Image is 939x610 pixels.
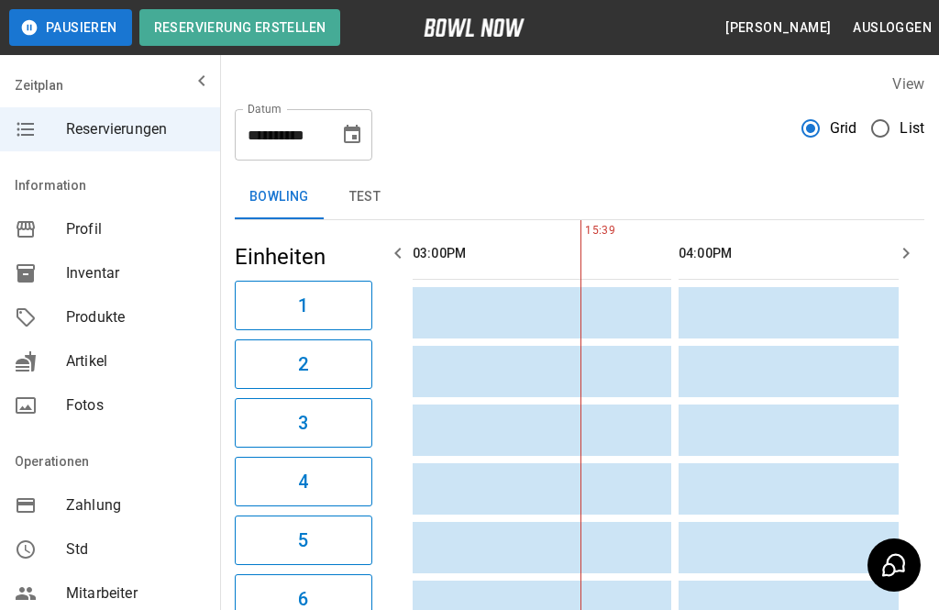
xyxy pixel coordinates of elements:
[235,457,372,506] button: 4
[298,291,308,320] h6: 1
[235,175,924,219] div: inventory tabs
[66,582,205,604] span: Mitarbeiter
[298,526,308,555] h6: 5
[845,11,939,45] button: Ausloggen
[139,9,341,46] button: Reservierung erstellen
[679,227,937,280] th: 04:00PM
[298,349,308,379] h6: 2
[718,11,838,45] button: [PERSON_NAME]
[235,516,372,565] button: 5
[235,339,372,389] button: 2
[413,227,671,280] th: 03:00PM
[830,117,857,139] span: Grid
[66,306,205,328] span: Produkte
[66,394,205,416] span: Fotos
[580,222,585,240] span: 15:39
[66,218,205,240] span: Profil
[424,18,525,37] img: logo
[66,262,205,284] span: Inventar
[298,408,308,438] h6: 3
[298,467,308,496] h6: 4
[66,494,205,516] span: Zahlung
[334,116,370,153] button: Choose date, selected date is 1. Okt. 2025
[66,538,205,560] span: Std
[235,242,372,272] h5: Einheiten
[235,398,372,448] button: 3
[324,175,406,219] button: test
[66,350,205,372] span: Artikel
[9,9,132,46] button: Pausieren
[900,117,924,139] span: List
[892,75,924,93] label: View
[66,118,205,140] span: Reservierungen
[235,175,324,219] button: Bowling
[235,281,372,330] button: 1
